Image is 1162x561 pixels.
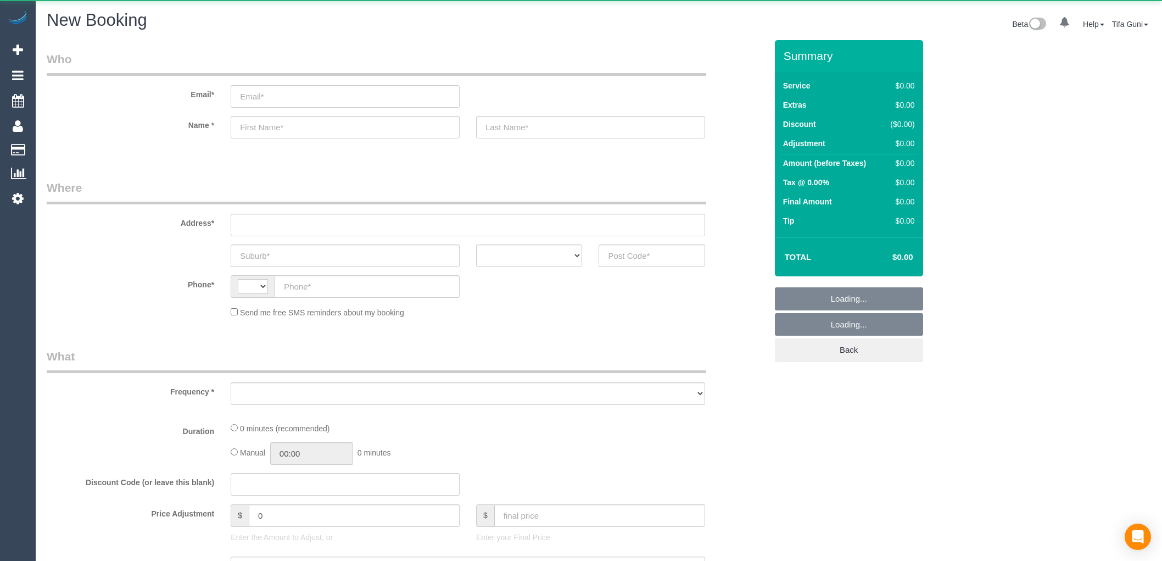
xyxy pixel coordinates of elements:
input: Phone* [275,275,460,298]
label: Extras [783,99,807,110]
span: New Booking [47,10,147,30]
label: Discount Code (or leave this blank) [38,473,222,488]
label: Tip [783,215,795,226]
label: Phone* [38,275,222,290]
input: final price [494,504,705,527]
div: $0.00 [886,80,915,91]
h4: $0.00 [859,253,913,262]
label: Address* [38,214,222,229]
label: Name * [38,116,222,131]
span: $ [476,504,494,527]
a: Back [775,338,923,362]
div: $0.00 [886,196,915,207]
input: Email* [231,85,460,108]
input: First Name* [231,116,460,138]
label: Price Adjustment [38,504,222,519]
img: New interface [1028,18,1046,32]
label: Final Amount [783,196,832,207]
span: $ [231,504,249,527]
div: $0.00 [886,215,915,226]
img: Automaid Logo [7,11,29,26]
a: Tifa Guni [1112,20,1148,29]
div: $0.00 [886,99,915,110]
span: 0 minutes (recommended) [240,424,329,433]
label: Adjustment [783,138,825,149]
input: Last Name* [476,116,705,138]
label: Duration [38,422,222,437]
label: Amount (before Taxes) [783,158,866,169]
legend: What [47,348,706,373]
span: Send me free SMS reminders about my booking [240,308,404,317]
strong: Total [785,252,812,262]
input: Post Code* [599,245,705,267]
legend: Where [47,180,706,204]
label: Service [783,80,811,91]
div: Open Intercom Messenger [1125,524,1151,550]
span: Manual [240,448,265,457]
label: Discount [783,119,816,130]
h3: Summary [784,49,918,62]
div: $0.00 [886,158,915,169]
input: Suburb* [231,245,460,267]
a: Help [1083,20,1104,29]
span: 0 minutes [357,448,391,457]
label: Email* [38,85,222,100]
p: Enter your Final Price [476,532,705,543]
div: ($0.00) [886,119,915,130]
label: Tax @ 0.00% [783,177,829,188]
div: $0.00 [886,138,915,149]
a: Beta [1012,20,1046,29]
p: Enter the Amount to Adjust, or [231,532,460,543]
label: Frequency * [38,382,222,397]
div: $0.00 [886,177,915,188]
legend: Who [47,51,706,76]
